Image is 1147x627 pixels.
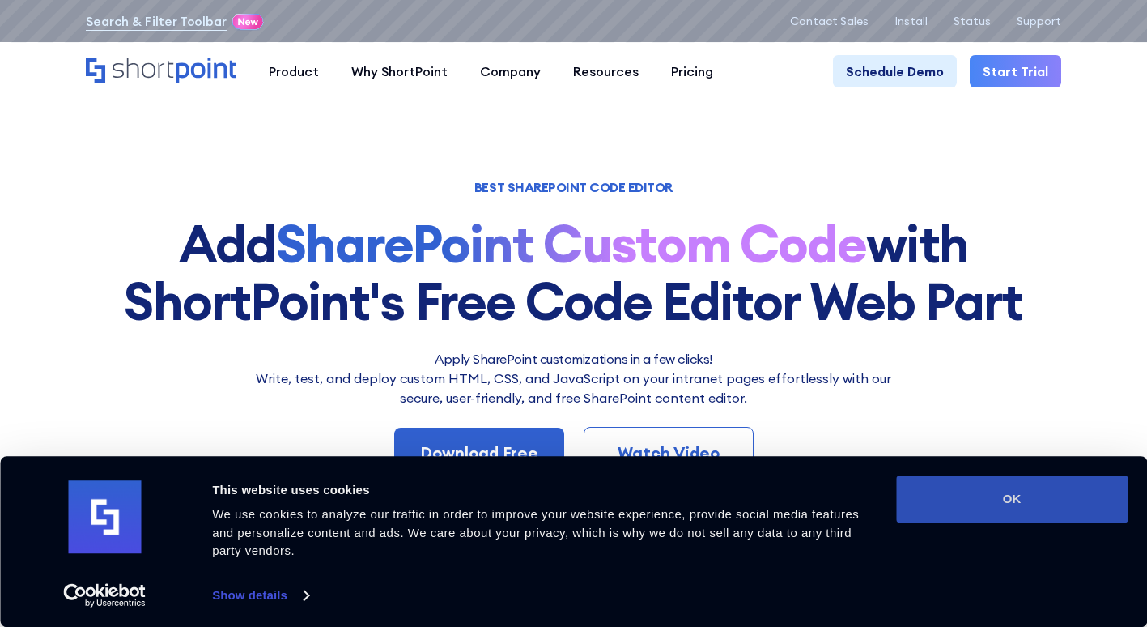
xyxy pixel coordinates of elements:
[86,58,236,85] a: Home
[79,181,1069,193] h1: BEST SHAREPOINT CODE EDITOR
[954,15,991,28] a: Status
[351,62,448,81] div: Why ShortPoint
[671,62,713,81] div: Pricing
[557,55,655,87] a: Resources
[573,62,639,81] div: Resources
[335,55,464,87] a: Why ShortPoint
[1017,15,1061,28] a: Support
[212,583,308,608] a: Show details
[34,583,176,608] a: Usercentrics Cookiebot - opens in a new window
[246,349,902,369] h2: Apply SharePoint customizations in a few clicks!
[655,55,729,87] a: Pricing
[68,481,141,554] img: logo
[790,15,869,28] a: Contact Sales
[253,55,335,87] a: Product
[269,62,319,81] div: Product
[212,480,877,500] div: This website uses cookies
[212,507,859,557] span: We use cookies to analyze our traffic in order to improve your website experience, provide social...
[610,441,727,465] div: Watch Video
[480,62,541,81] div: Company
[833,55,957,87] a: Schedule Demo
[420,441,538,465] div: Download Free
[896,476,1128,522] button: OK
[276,211,867,276] strong: SharePoint Custom Code
[970,55,1061,87] a: Start Trial
[894,15,928,28] a: Install
[246,369,902,407] p: Write, test, and deploy custom HTML, CSS, and JavaScript on your intranet pages effortlessly wi﻿t...
[86,11,226,31] a: Search & Filter Toolbar
[464,55,557,87] a: Company
[584,427,754,479] a: Watch Video
[394,428,564,478] a: Download Free
[856,439,1147,627] iframe: Chat Widget
[79,215,1069,330] h1: Add with ShortPoint's Free Code Editor Web Part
